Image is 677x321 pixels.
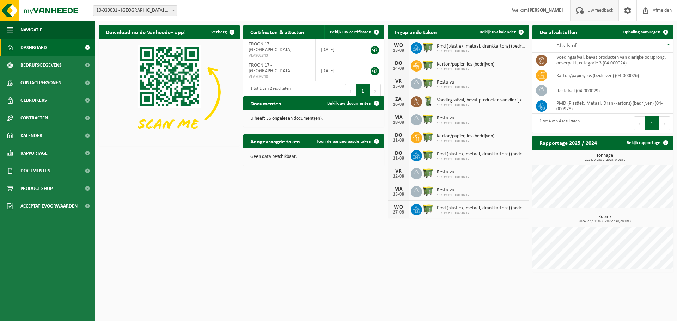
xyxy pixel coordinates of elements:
[437,187,469,193] span: Restafval
[345,84,356,98] button: Previous
[437,205,525,211] span: Pmd (plastiek, metaal, drankkartons) (bedrijven)
[391,138,405,143] div: 21-08
[356,84,370,98] button: 1
[437,121,469,125] span: 10-939031 - TROON 17
[391,61,405,66] div: DO
[437,175,469,179] span: 10-939031 - TROON 17
[99,39,240,145] img: Download de VHEPlus App
[391,43,405,48] div: WO
[20,144,48,162] span: Rapportage
[437,139,494,143] span: 10-939031 - TROON 17
[422,41,434,53] img: WB-1100-HPE-GN-50
[659,116,670,130] button: Next
[211,30,227,35] span: Verberg
[437,116,469,121] span: Restafval
[391,168,405,174] div: VR
[437,157,525,161] span: 10-939031 - TROON 17
[324,25,384,39] a: Bekijk uw certificaten
[391,115,405,120] div: MA
[391,84,405,89] div: 15-08
[422,149,434,161] img: WB-1100-HPE-GN-50
[391,204,405,210] div: WO
[437,193,469,197] span: 10-939031 - TROON 17
[243,96,288,110] h2: Documenten
[391,48,405,53] div: 13-08
[634,116,645,130] button: Previous
[20,92,47,109] span: Gebruikers
[391,192,405,197] div: 25-08
[243,134,307,148] h2: Aangevraagde taken
[551,98,673,114] td: PMD (Plastiek, Metaal, Drankkartons) (bedrijven) (04-000978)
[437,169,469,175] span: Restafval
[536,153,673,162] h3: Tonnage
[422,77,434,89] img: WB-1100-HPE-GN-50
[480,30,516,35] span: Bekijk uw kalender
[536,215,673,223] h3: Kubiek
[20,74,61,92] span: Contactpersonen
[330,30,371,35] span: Bekijk uw certificaten
[391,186,405,192] div: MA
[422,167,434,179] img: WB-1100-HPE-GN-50
[437,80,469,85] span: Restafval
[623,30,660,35] span: Ophaling aanvragen
[20,197,78,215] span: Acceptatievoorwaarden
[20,109,48,127] span: Contracten
[437,67,494,72] span: 10-939031 - TROON 17
[422,95,434,107] img: WB-0140-HPE-GN-50
[391,174,405,179] div: 22-08
[437,49,525,54] span: 10-939031 - TROON 17
[20,21,42,39] span: Navigatie
[370,84,381,98] button: Next
[391,120,405,125] div: 18-08
[316,39,358,60] td: [DATE]
[391,210,405,215] div: 27-08
[20,127,42,144] span: Kalender
[536,158,673,162] span: 2024: 0,050 t - 2025: 0,085 t
[551,68,673,83] td: karton/papier, los (bedrijven) (04-000026)
[250,154,377,159] p: Geen data beschikbaar.
[316,60,358,81] td: [DATE]
[388,25,444,39] h2: Ingeplande taken
[20,162,50,180] span: Documenten
[327,101,371,106] span: Bekijk uw documenten
[422,59,434,71] img: WB-1100-HPE-GN-50
[391,102,405,107] div: 16-08
[422,203,434,215] img: WB-1100-HPE-GN-50
[556,43,577,49] span: Afvalstof
[551,53,673,68] td: voedingsafval, bevat producten van dierlijke oorsprong, onverpakt, categorie 3 (04-000024)
[437,152,525,157] span: Pmd (plastiek, metaal, drankkartons) (bedrijven)
[528,8,563,13] strong: [PERSON_NAME]
[437,103,525,107] span: 10-939031 - TROON 17
[536,116,580,131] div: 1 tot 4 van 4 resultaten
[20,56,62,74] span: Bedrijfsgegevens
[93,5,177,16] span: 10-939031 - TROON 17 - OOSTENDE
[551,83,673,98] td: restafval (04-000029)
[536,220,673,223] span: 2024: 27,100 m3 - 2025: 148,280 m3
[249,63,292,74] span: TROON 17 - [GEOGRAPHIC_DATA]
[391,79,405,84] div: VR
[621,136,673,150] a: Bekijk rapportage
[317,139,371,144] span: Toon de aangevraagde taken
[437,85,469,89] span: 10-939031 - TROON 17
[243,25,311,39] h2: Certificaten & attesten
[311,134,384,148] a: Toon de aangevraagde taken
[532,136,604,149] h2: Rapportage 2025 / 2024
[247,83,291,99] div: 1 tot 2 van 2 resultaten
[437,62,494,67] span: Karton/papier, los (bedrijven)
[437,134,494,139] span: Karton/papier, los (bedrijven)
[249,42,292,53] span: TROON 17 - [GEOGRAPHIC_DATA]
[250,116,377,121] p: U heeft 36 ongelezen document(en).
[645,116,659,130] button: 1
[99,25,193,39] h2: Download nu de Vanheede+ app!
[391,132,405,138] div: DO
[391,156,405,161] div: 21-08
[249,74,310,80] span: VLA709740
[422,185,434,197] img: WB-1100-HPE-GN-50
[437,98,525,103] span: Voedingsafval, bevat producten van dierlijke oorsprong, onverpakt, categorie 3
[437,44,525,49] span: Pmd (plastiek, metaal, drankkartons) (bedrijven)
[617,25,673,39] a: Ophaling aanvragen
[391,150,405,156] div: DO
[20,39,47,56] span: Dashboard
[532,25,584,39] h2: Uw afvalstoffen
[474,25,528,39] a: Bekijk uw kalender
